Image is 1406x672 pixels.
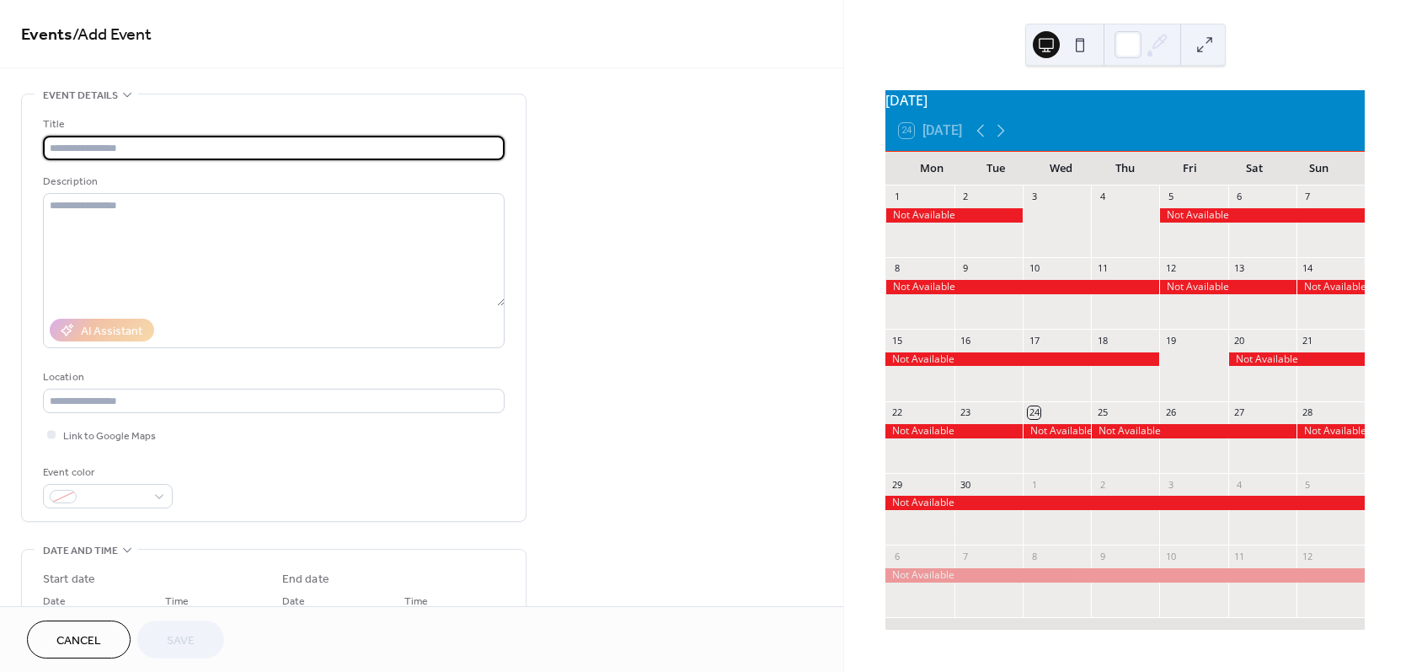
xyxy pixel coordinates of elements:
div: 21 [1302,334,1314,347]
div: 6 [890,550,903,562]
span: Time [404,593,428,610]
div: Sat [1222,152,1287,185]
div: 22 [890,406,903,419]
span: Date [43,593,66,610]
div: 5 [1164,191,1177,203]
div: 7 [960,550,972,562]
div: Mon [899,152,964,185]
span: Date and time [43,542,118,560]
div: Fri [1157,152,1222,185]
span: Date [282,593,305,610]
div: 17 [1028,334,1040,347]
div: 7 [1302,191,1314,203]
div: Sun [1286,152,1351,185]
div: 29 [890,478,903,491]
div: [DATE] [885,90,1365,110]
div: 2 [960,191,972,203]
div: Not Available [1023,424,1091,438]
div: 11 [1233,550,1246,562]
span: Link to Google Maps [63,427,156,445]
div: 13 [1233,262,1246,275]
div: Not Available [1159,208,1365,223]
div: Location [43,368,501,386]
div: 10 [1164,550,1177,562]
span: Cancel [56,632,101,650]
div: 10 [1028,262,1040,275]
div: 12 [1164,262,1177,275]
div: 9 [960,262,972,275]
div: 3 [1164,478,1177,491]
div: Tue [964,152,1029,185]
div: 3 [1028,191,1040,203]
div: 14 [1302,262,1314,275]
div: 25 [1096,406,1109,419]
div: Description [43,173,501,191]
a: Events [21,19,72,51]
div: Not Available [1296,424,1365,438]
span: Time [165,593,189,610]
span: Event details [43,87,118,105]
div: 6 [1233,191,1246,203]
div: 2 [1096,478,1109,491]
div: Event color [43,464,169,481]
div: Thu [1093,152,1157,185]
div: Not Available [1296,280,1365,294]
div: 26 [1164,406,1177,419]
div: 18 [1096,334,1109,347]
div: Not Available [885,208,1022,223]
div: 23 [960,406,972,419]
div: 11 [1096,262,1109,275]
div: Not Available [885,352,1159,367]
div: Not Available [885,496,1365,510]
div: Not Available [1091,424,1296,438]
div: Not Available [1159,280,1296,294]
div: 1 [890,191,903,203]
div: 19 [1164,334,1177,347]
div: Title [43,116,501,133]
div: Wed [1029,152,1093,185]
div: Not Available [1228,352,1365,367]
div: 24 [1028,406,1040,419]
div: Not Available [885,424,1022,438]
div: 8 [890,262,903,275]
div: 30 [960,478,972,491]
div: 27 [1233,406,1246,419]
div: Not Available [885,280,1159,294]
div: Not Available [885,568,1365,583]
div: 20 [1233,334,1246,347]
div: 4 [1096,191,1109,203]
div: 8 [1028,550,1040,562]
div: 15 [890,334,903,347]
div: 4 [1233,478,1246,491]
span: / Add Event [72,19,152,51]
div: 12 [1302,550,1314,562]
div: 28 [1302,406,1314,419]
button: Cancel [27,621,131,659]
div: Start date [43,571,95,589]
div: 5 [1302,478,1314,491]
div: 1 [1028,478,1040,491]
div: End date [282,571,329,589]
div: 16 [960,334,972,347]
div: 9 [1096,550,1109,562]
